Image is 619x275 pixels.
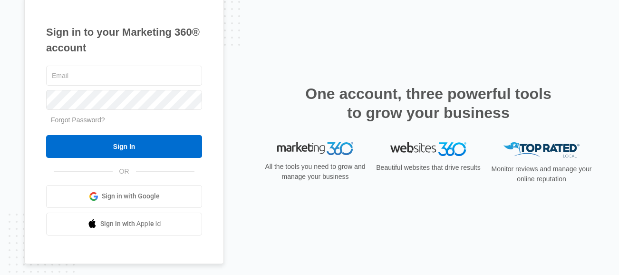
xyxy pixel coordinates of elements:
a: Sign in with Apple Id [46,213,202,236]
p: Beautiful websites that drive results [375,163,482,173]
input: Email [46,66,202,86]
span: OR [113,167,136,177]
span: Sign in with Apple Id [100,219,161,229]
p: All the tools you need to grow and manage your business [262,162,368,182]
h2: One account, three powerful tools to grow your business [302,84,554,122]
a: Forgot Password? [51,116,105,124]
input: Sign In [46,135,202,158]
p: Monitor reviews and manage your online reputation [488,164,595,184]
img: Top Rated Local [503,142,580,158]
img: Websites 360 [390,142,466,156]
h1: Sign in to your Marketing 360® account [46,24,202,56]
span: Sign in with Google [102,191,160,201]
a: Sign in with Google [46,185,202,208]
img: Marketing 360 [277,142,353,156]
